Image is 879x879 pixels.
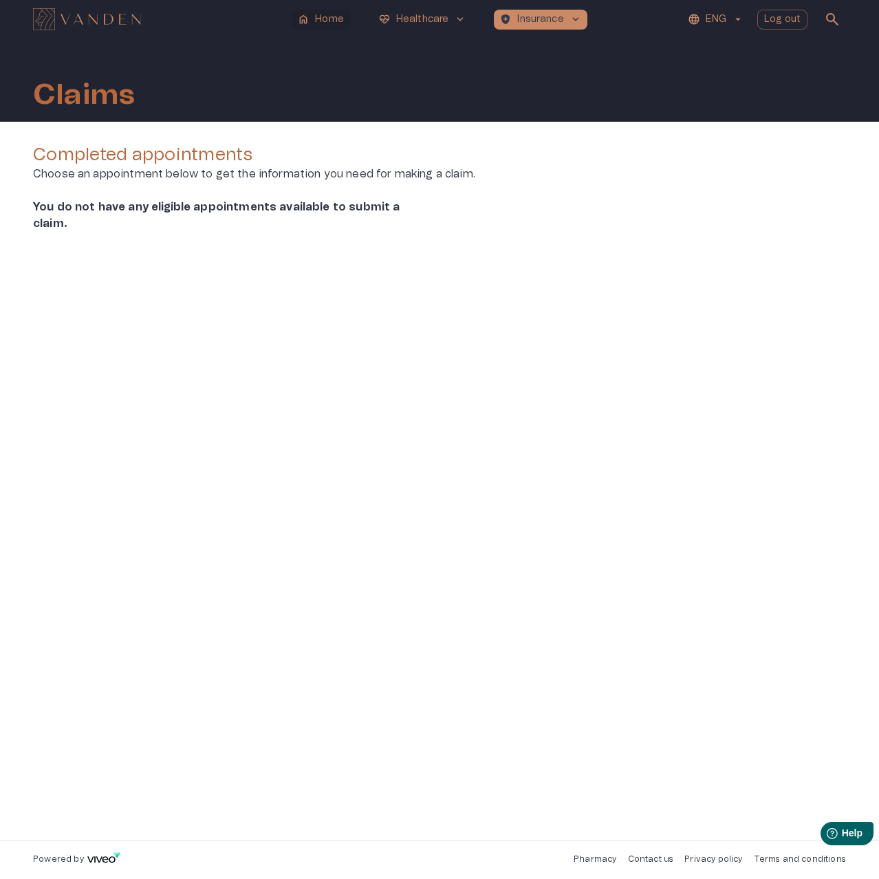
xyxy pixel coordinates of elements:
button: ENG [686,10,746,30]
img: Vanden logo [33,8,141,30]
button: ecg_heartHealthcarekeyboard_arrow_down [373,10,473,30]
p: Log out [764,12,801,27]
p: Contact us [628,854,674,865]
button: health_and_safetyInsurancekeyboard_arrow_down [494,10,587,30]
p: You do not have any eligible appointments available to submit a claim. [33,199,437,232]
span: health_and_safety [499,13,512,25]
p: Insurance [517,12,563,27]
a: Pharmacy [574,855,616,863]
p: Healthcare [396,12,449,27]
span: home [297,13,310,25]
p: Home [315,12,344,27]
a: Terms and conditions [754,855,846,863]
iframe: Help widget launcher [772,816,879,855]
h1: Claims [33,79,134,111]
span: search [824,11,840,28]
span: keyboard_arrow_down [454,13,466,25]
p: Choose an appointment below to get the information you need for making a claim. [33,166,846,182]
p: Powered by [33,854,84,865]
p: ENG [706,12,726,27]
a: Privacy policy [684,855,742,863]
button: homeHome [292,10,351,30]
a: Navigate to homepage [33,10,286,29]
button: open search modal [818,6,846,33]
h4: Completed appointments [33,144,846,166]
span: ecg_heart [378,13,391,25]
span: keyboard_arrow_down [569,13,582,25]
button: Log out [757,10,807,30]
